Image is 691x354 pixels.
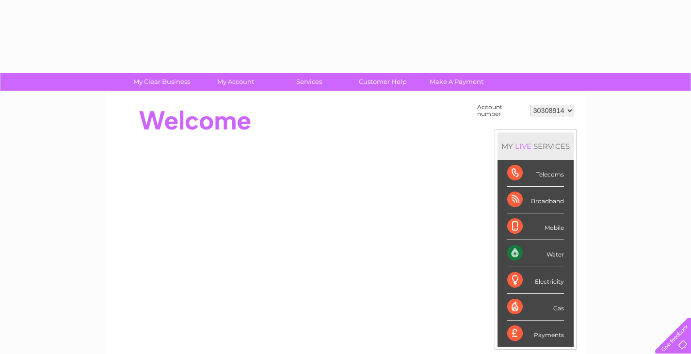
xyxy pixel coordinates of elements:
[507,160,564,187] div: Telecoms
[475,101,528,120] td: Account number
[507,294,564,321] div: Gas
[122,73,202,91] a: My Clear Business
[507,187,564,213] div: Broadband
[507,213,564,240] div: Mobile
[513,142,533,151] div: LIVE
[269,73,349,91] a: Services
[507,267,564,294] div: Electricity
[195,73,275,91] a: My Account
[507,321,564,347] div: Payments
[507,240,564,267] div: Water
[343,73,423,91] a: Customer Help
[498,132,574,160] div: MY SERVICES
[417,73,497,91] a: Make A Payment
